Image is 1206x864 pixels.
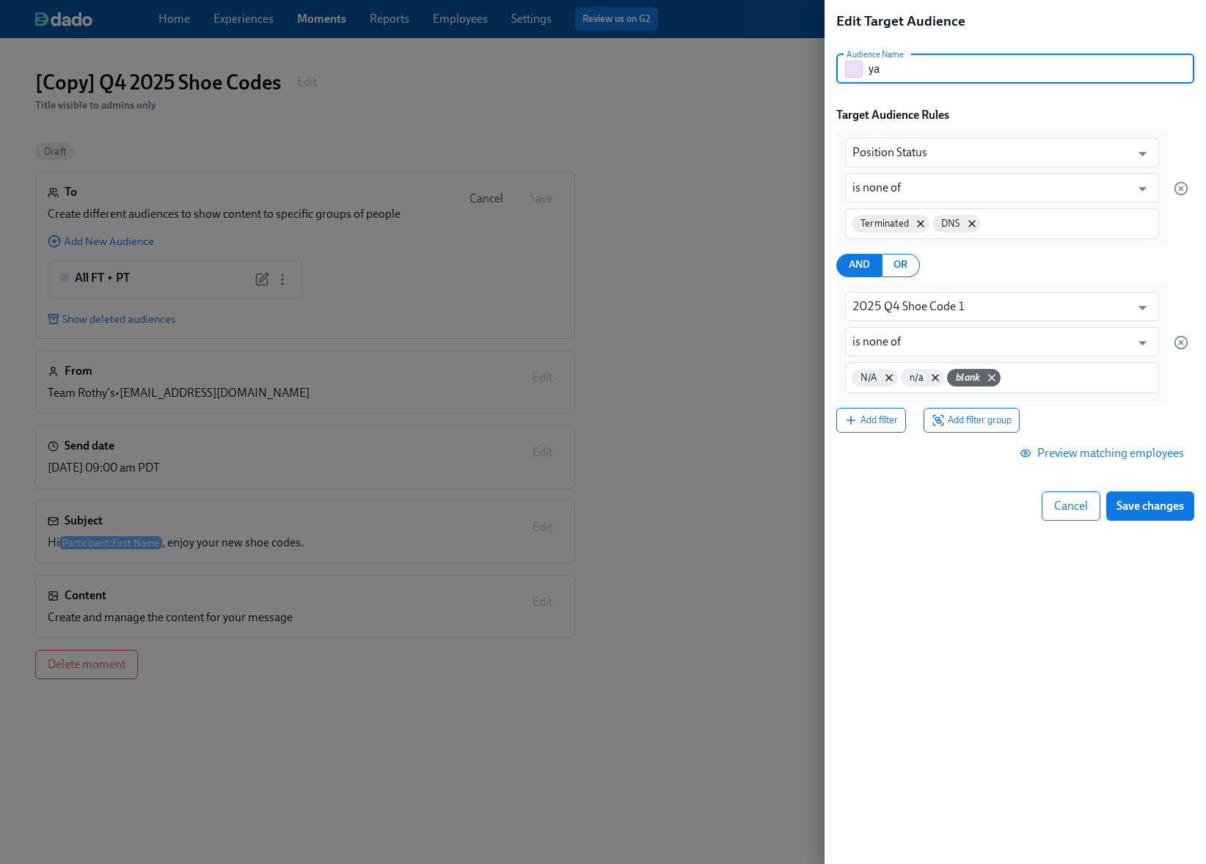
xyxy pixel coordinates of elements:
[901,372,933,383] span: n/a
[836,254,882,277] button: AND
[901,369,945,387] div: n/a
[849,256,870,274] span: AND
[852,218,918,229] span: Terminated
[1131,177,1154,200] button: Open
[852,372,886,383] span: N/A
[924,408,1020,433] button: Add filter group
[932,413,1012,428] span: Add filter group
[1117,499,1184,513] span: Save changes
[836,12,965,31] h5: Edit Target Audience
[893,256,907,274] span: OR
[932,215,981,233] div: DNS
[836,408,906,433] button: Add filter
[947,369,1001,387] div: blank
[1054,499,1088,513] span: Cancel
[852,215,929,233] div: Terminated
[1106,491,1194,521] button: Save changes
[1131,296,1154,319] button: Open
[1042,491,1100,521] button: Cancel
[869,54,1194,84] input: Enter a name
[1012,439,1194,468] button: Preview matching employees
[1023,446,1184,461] span: Preview matching employees
[947,372,989,383] span: blank
[1131,142,1154,165] button: Open
[844,413,898,428] span: Add filter
[852,369,898,387] div: N/A
[836,107,949,123] label: Target Audience Rules
[932,218,969,229] span: DNS
[1131,332,1154,354] button: Open
[881,254,920,277] button: OR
